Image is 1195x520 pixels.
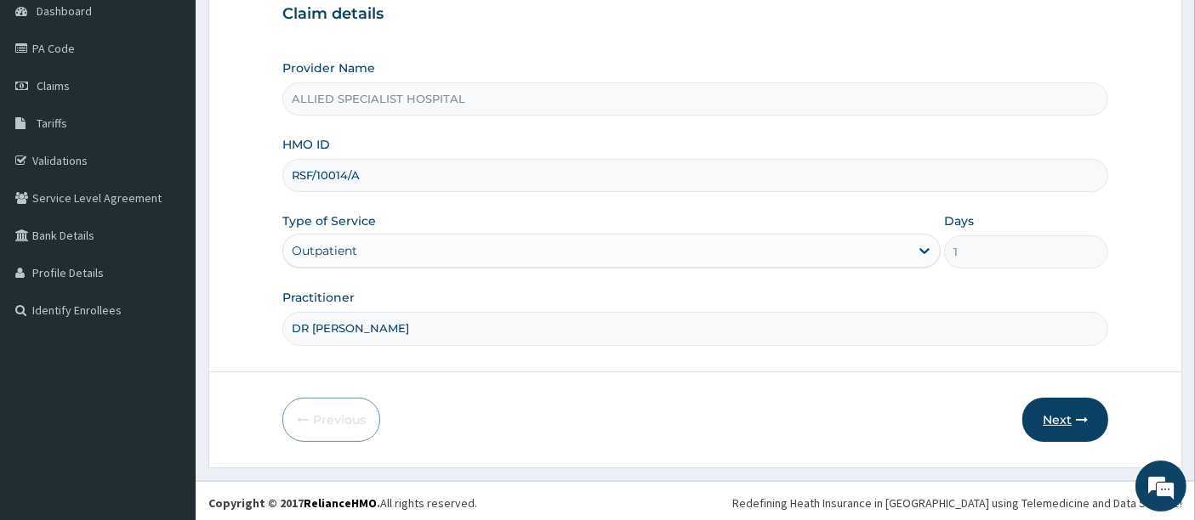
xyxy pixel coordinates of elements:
[282,312,1109,345] input: Enter Name
[282,59,375,76] label: Provider Name
[88,95,286,117] div: Chat with us now
[279,8,320,49] div: Minimize live chat window
[282,289,355,306] label: Practitioner
[9,342,324,402] textarea: Type your message and hit 'Enter'
[944,212,974,229] label: Days
[282,159,1109,192] input: Enter HMO ID
[282,136,330,153] label: HMO ID
[31,85,69,127] img: d_794563401_company_1708531726252_794563401
[99,153,235,325] span: We're online!
[292,242,357,259] div: Outpatient
[304,495,377,511] a: RelianceHMO
[282,398,380,442] button: Previous
[732,495,1182,512] div: Redefining Heath Insurance in [GEOGRAPHIC_DATA] using Telemedicine and Data Science!
[1022,398,1108,442] button: Next
[37,116,67,131] span: Tariffs
[208,495,380,511] strong: Copyright © 2017 .
[282,212,376,229] label: Type of Service
[282,5,1109,24] h3: Claim details
[37,3,92,19] span: Dashboard
[37,78,70,93] span: Claims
